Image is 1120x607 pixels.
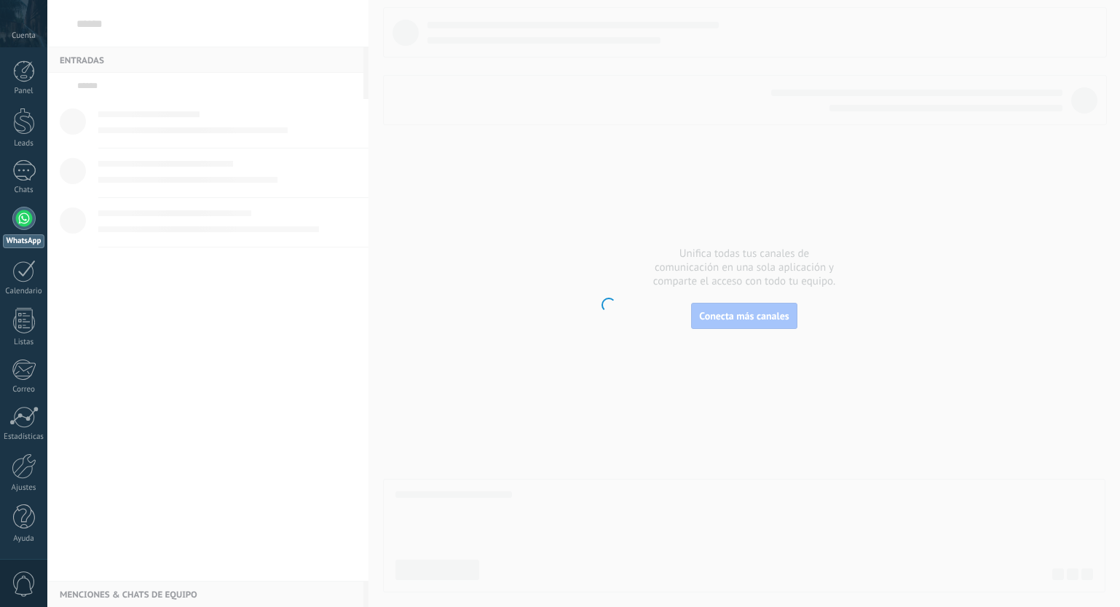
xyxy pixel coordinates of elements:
div: Leads [3,139,45,148]
div: Correo [3,385,45,394]
span: Cuenta [12,31,36,41]
div: Listas [3,338,45,347]
div: Ajustes [3,483,45,493]
div: Chats [3,186,45,195]
div: Ayuda [3,534,45,544]
div: Estadísticas [3,432,45,442]
div: Panel [3,87,45,96]
div: Calendario [3,287,45,296]
div: WhatsApp [3,234,44,248]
